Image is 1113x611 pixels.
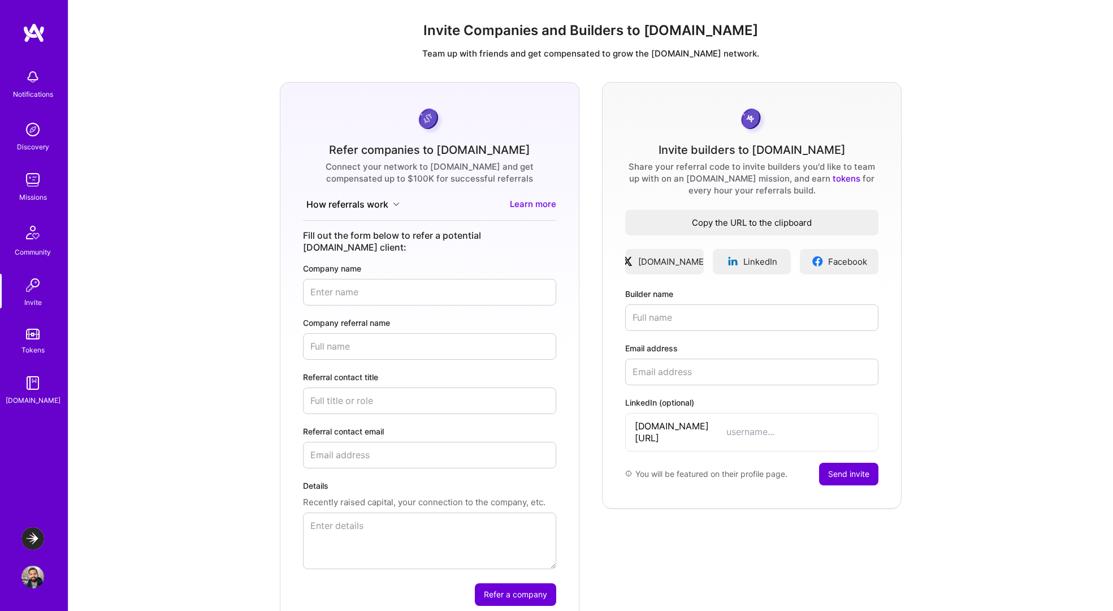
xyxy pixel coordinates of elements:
[475,583,556,606] button: Refer a company
[21,566,44,588] img: User Avatar
[726,426,869,438] input: username...
[21,118,44,141] img: discovery
[303,425,556,437] label: Referral contact email
[19,219,46,246] img: Community
[19,191,47,203] div: Missions
[303,480,556,492] label: Details
[303,161,556,184] div: Connect your network to [DOMAIN_NAME] and get compensated up to $100K for successful referrals
[77,23,1104,39] h1: Invite Companies and Builders to [DOMAIN_NAME]
[625,304,878,331] input: Full name
[638,256,707,268] span: [DOMAIN_NAME]
[743,256,777,268] span: LinkedIn
[303,371,556,383] label: Referral contact title
[625,288,878,300] label: Builder name
[329,144,530,156] div: Refer companies to [DOMAIN_NAME]
[622,256,634,267] img: xLogo
[625,397,878,408] label: LinkedIn (optional)
[510,198,556,211] a: Learn more
[24,296,42,308] div: Invite
[625,249,704,274] a: [DOMAIN_NAME]
[303,279,556,305] input: Enter name
[800,249,878,274] a: Facebook
[13,88,53,100] div: Notifications
[19,527,47,550] a: LaunchDarkly: Experimentation Delivery Team
[625,217,878,229] span: Copy the URL to the clipboard
[77,48,1104,59] p: Team up with friends and get compensated to grow the [DOMAIN_NAME] network.
[303,230,556,253] div: Fill out the form below to refer a potential [DOMAIN_NAME] client:
[6,394,60,406] div: [DOMAIN_NAME]
[23,23,45,43] img: logo
[303,317,556,329] label: Company referral name
[21,169,44,191] img: teamwork
[303,263,556,274] label: Company name
[828,256,867,268] span: Facebook
[812,256,824,267] img: facebookLogo
[26,329,40,339] img: tokens
[625,359,878,385] input: Email address
[15,246,51,258] div: Community
[21,344,45,356] div: Tokens
[659,144,846,156] div: Invite builders to [DOMAIN_NAME]
[819,463,878,485] button: Send invite
[21,66,44,88] img: bell
[727,256,739,267] img: linkedinLogo
[17,141,49,153] div: Discovery
[303,496,556,508] p: Recently raised capital, your connection to the company, etc.
[625,210,878,235] button: Copy the URL to the clipboard
[21,527,44,550] img: LaunchDarkly: Experimentation Delivery Team
[21,274,44,296] img: Invite
[19,566,47,588] a: User Avatar
[415,105,444,135] img: purpleCoin
[625,463,787,485] div: You will be featured on their profile page.
[713,249,791,274] a: LinkedIn
[635,420,726,444] span: [DOMAIN_NAME][URL]
[303,442,556,468] input: Email address
[303,198,403,211] button: How referrals work
[737,105,767,135] img: grayCoin
[303,333,556,360] input: Full name
[625,161,878,196] div: Share your referral code to invite builders you'd like to team up with on an [DOMAIN_NAME] missio...
[21,372,44,394] img: guide book
[303,388,556,414] input: Full title or role
[833,173,860,184] a: tokens
[625,342,878,354] label: Email address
